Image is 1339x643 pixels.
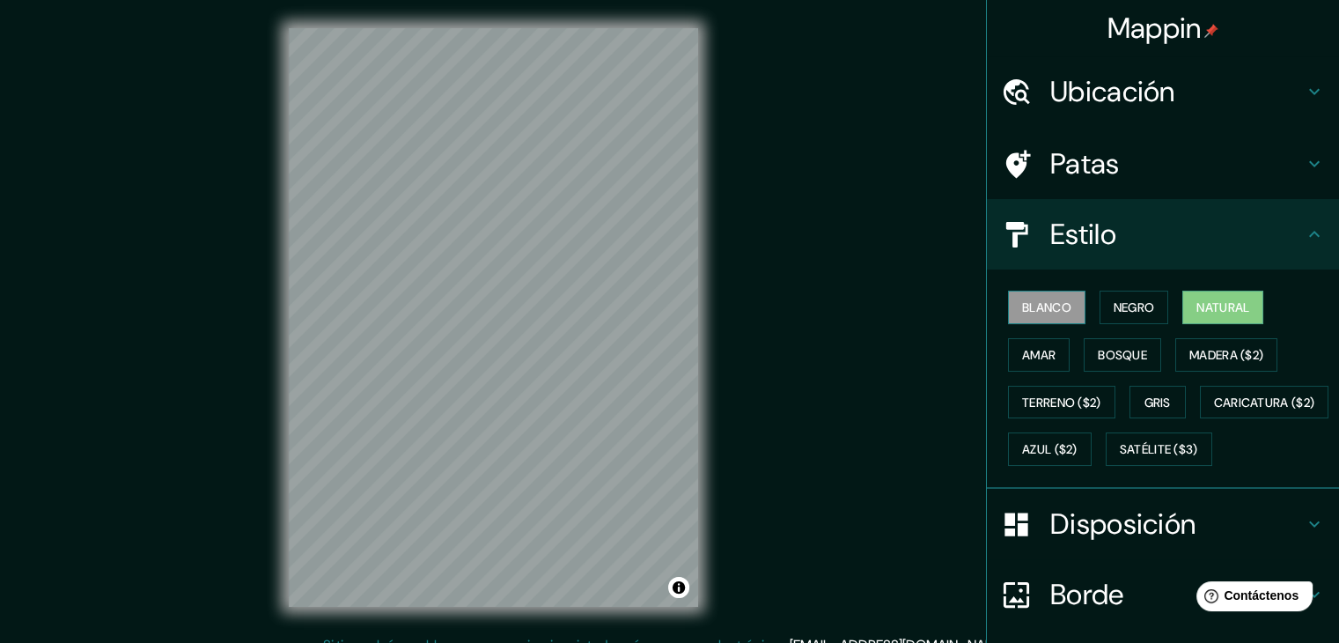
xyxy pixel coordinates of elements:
font: Azul ($2) [1022,442,1078,458]
button: Caricatura ($2) [1200,386,1329,419]
font: Terreno ($2) [1022,395,1101,410]
font: Blanco [1022,299,1071,315]
img: pin-icon.png [1204,24,1218,38]
button: Madera ($2) [1175,338,1277,372]
button: Terreno ($2) [1008,386,1115,419]
font: Bosque [1098,347,1147,363]
div: Estilo [987,199,1339,270]
font: Patas [1050,145,1120,182]
div: Borde [987,559,1339,630]
div: Ubicación [987,56,1339,127]
canvas: Mapa [289,28,698,607]
button: Negro [1100,291,1169,324]
font: Gris [1144,395,1171,410]
button: Activar o desactivar atribución [668,577,689,598]
button: Satélite ($3) [1106,432,1212,466]
font: Natural [1196,299,1249,315]
div: Patas [987,129,1339,199]
button: Amar [1008,338,1070,372]
button: Azul ($2) [1008,432,1092,466]
button: Gris [1129,386,1186,419]
iframe: Lanzador de widgets de ayuda [1182,574,1320,624]
font: Ubicación [1050,73,1175,110]
font: Madera ($2) [1189,347,1263,363]
button: Blanco [1008,291,1085,324]
font: Disposición [1050,506,1196,543]
font: Estilo [1050,216,1116,253]
div: Disposición [987,489,1339,559]
font: Borde [1050,576,1124,613]
font: Negro [1114,299,1155,315]
button: Bosque [1084,338,1161,372]
font: Mappin [1107,10,1202,47]
font: Caricatura ($2) [1214,395,1315,410]
button: Natural [1182,291,1263,324]
font: Amar [1022,347,1056,363]
font: Satélite ($3) [1120,442,1198,458]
